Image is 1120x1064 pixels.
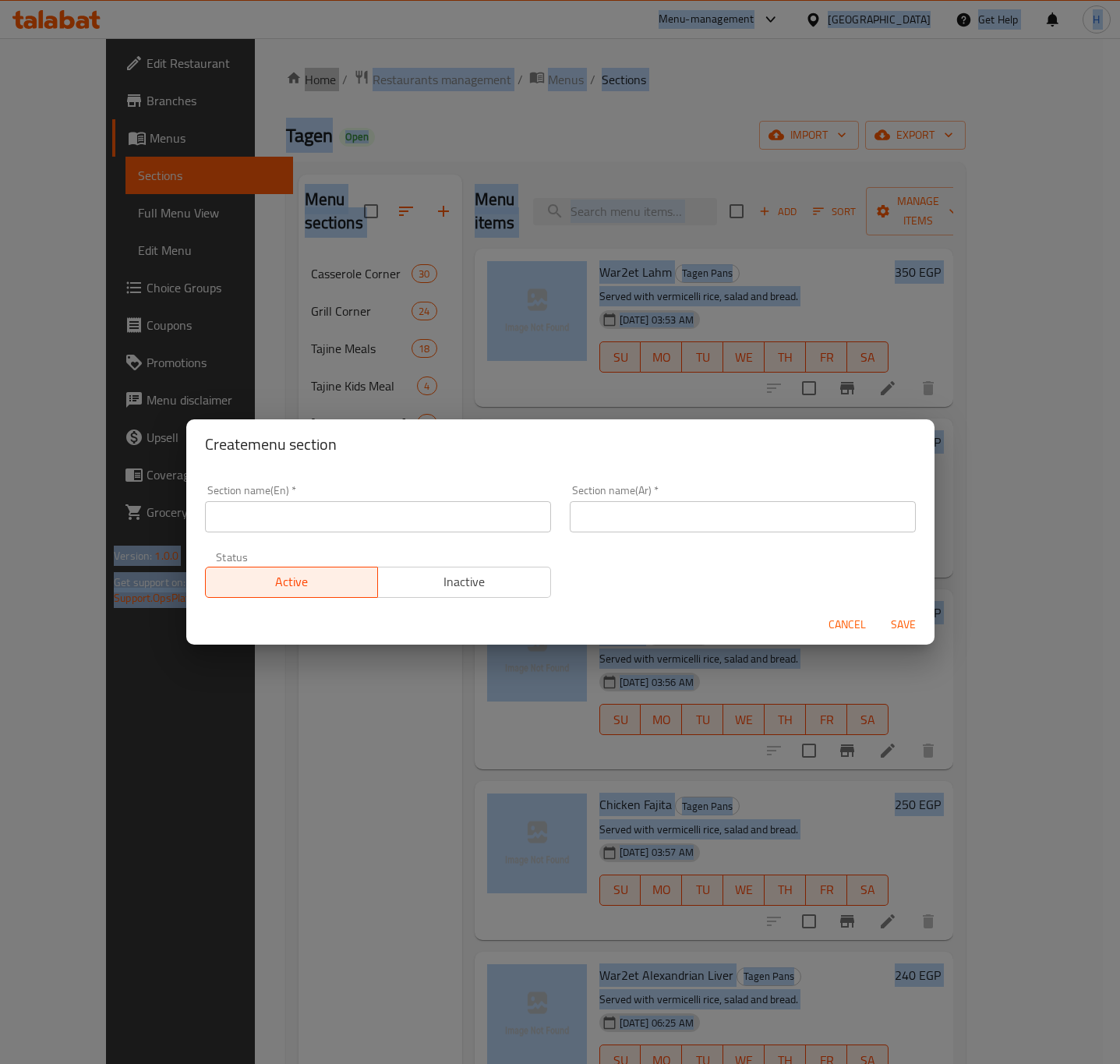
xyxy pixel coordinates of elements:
[212,571,373,593] span: Active
[377,567,551,598] button: Inactive
[205,567,379,598] button: Active
[205,501,551,532] input: Please enter section name(en)
[384,571,545,593] span: Inactive
[205,432,916,457] h2: Create menu section
[885,615,922,635] span: Save
[570,501,916,532] input: Please enter section name(ar)
[822,610,872,639] button: Cancel
[829,615,866,635] span: Cancel
[878,610,928,639] button: Save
